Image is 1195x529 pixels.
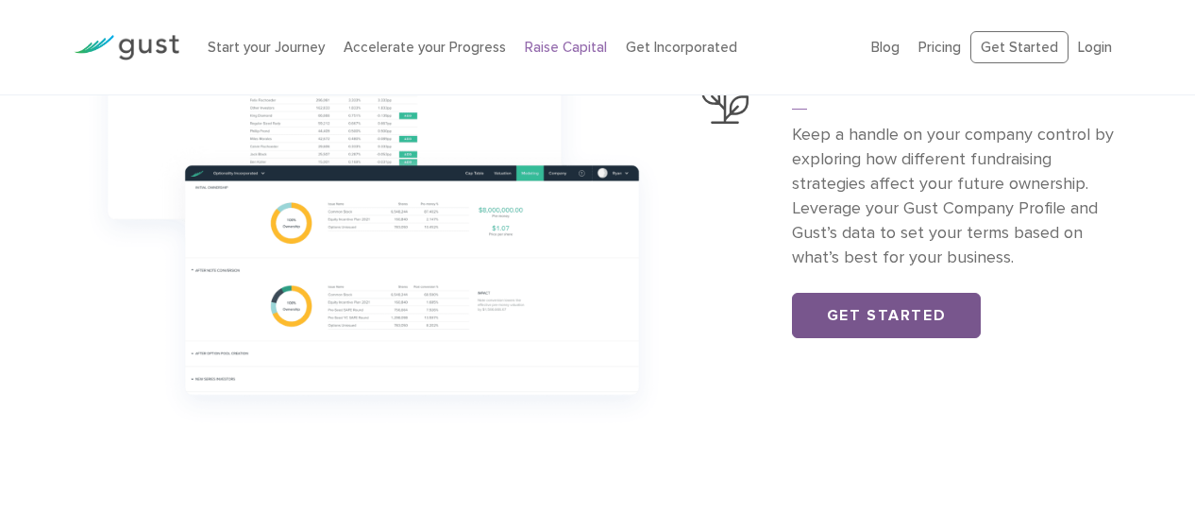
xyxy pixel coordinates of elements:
a: Start your Journey [208,39,325,56]
a: Get Started [970,31,1069,64]
p: Keep a handle on your company control by exploring how different fundraising strategies affect yo... [792,123,1121,269]
a: Get Incorporated [626,39,737,56]
a: Login [1078,39,1112,56]
a: Raise Capital [525,39,607,56]
img: Gust Logo [74,35,179,60]
a: Blog [871,39,900,56]
a: Accelerate your Progress [344,39,506,56]
a: Pricing [918,39,961,56]
a: Get Started [792,293,981,338]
